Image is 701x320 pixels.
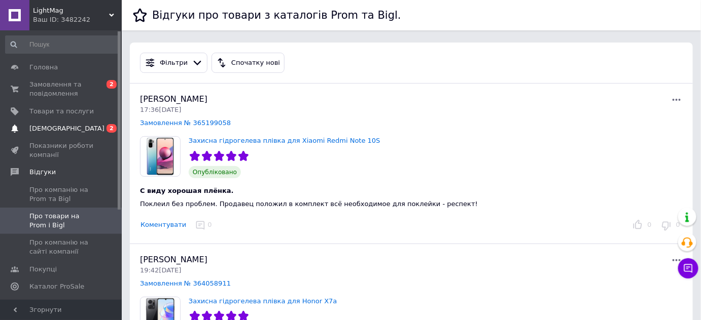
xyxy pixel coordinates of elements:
[189,297,337,305] a: Захисна гідрогелева плівка для Honor X7a
[158,58,190,68] div: Фільтри
[29,168,56,177] span: Відгуки
[33,15,122,24] div: Ваш ID: 3482242
[33,6,109,15] span: LightMag
[140,279,231,287] a: Замовлення № 364058911
[189,166,241,178] span: Опубліковано
[29,265,57,274] span: Покупці
[140,255,207,264] span: [PERSON_NAME]
[5,35,120,54] input: Пошук
[140,106,181,113] span: 17:36[DATE]
[229,58,282,68] div: Спочатку нові
[29,63,58,72] span: Головна
[29,185,94,204] span: Про компанію на Prom та Bigl
[107,80,117,89] span: 2
[212,53,285,73] button: Спочатку нові
[140,53,207,73] button: Фільтри
[140,266,181,274] span: 19:42[DATE]
[152,9,401,21] h1: Відгуки про товари з каталогів Prom та Bigl.
[678,258,698,278] button: Чат з покупцем
[29,238,94,256] span: Про компанію на сайті компанії
[107,124,117,133] span: 2
[140,187,234,194] span: С виду хорошая плёнка.
[29,299,64,308] span: Аналітика
[140,200,478,208] span: Поклеил без проблем. Продавец положил в комплект всё необходимое для поклейки - респект!
[29,212,94,230] span: Про товари на Prom і Bigl
[29,282,84,291] span: Каталог ProSale
[189,137,380,144] a: Захисна гідрогелева плівка для Xiaomi Redmi Note 10S
[140,119,231,127] a: Замовлення № 365199058
[29,80,94,98] span: Замовлення та повідомлення
[29,141,94,159] span: Показники роботи компанії
[140,220,187,230] button: Коментувати
[29,107,94,116] span: Товари та послуги
[141,137,180,176] img: Захисна гідрогелева плівка для Xiaomi Redmi Note 10S
[29,124,104,133] span: [DEMOGRAPHIC_DATA]
[140,94,207,104] span: [PERSON_NAME]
